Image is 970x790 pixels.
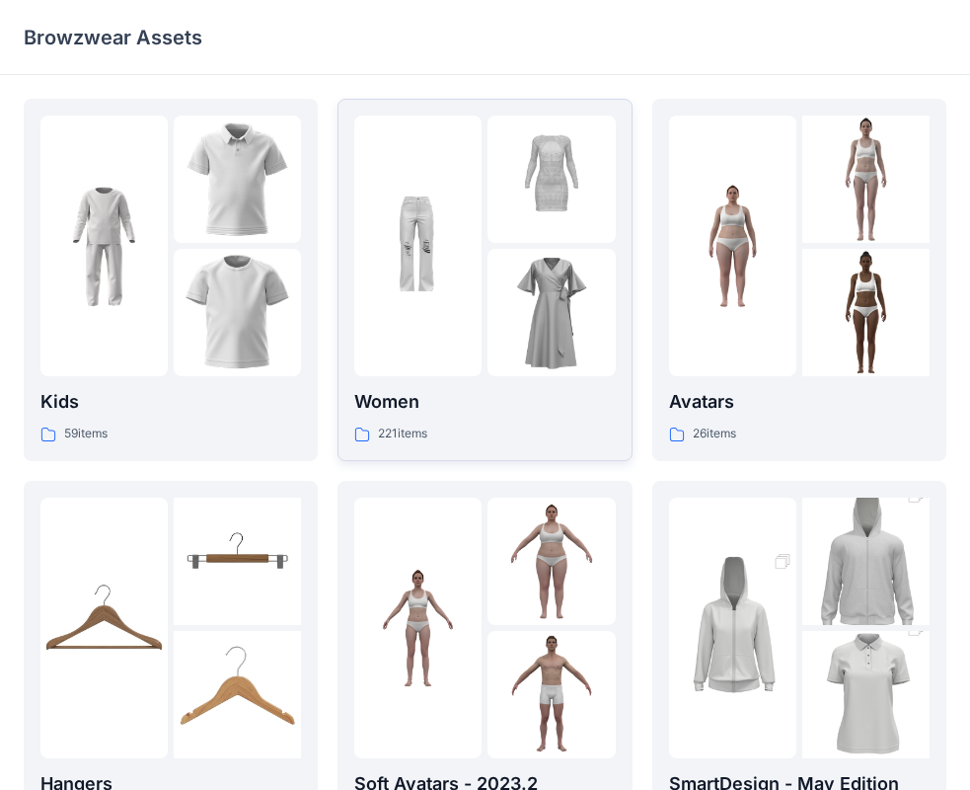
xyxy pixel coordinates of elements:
img: folder 2 [802,466,930,658]
img: folder 1 [669,532,796,724]
a: folder 1folder 2folder 3Women221items [337,99,632,461]
img: folder 3 [487,631,615,758]
img: folder 2 [802,116,930,243]
img: folder 1 [354,564,482,691]
img: folder 3 [487,249,615,376]
img: folder 2 [174,116,301,243]
a: folder 1folder 2folder 3Kids59items [24,99,318,461]
p: Women [354,388,615,416]
img: folder 3 [174,249,301,376]
p: Kids [40,388,301,416]
img: folder 2 [487,116,615,243]
p: Avatars [669,388,930,416]
p: 221 items [378,424,427,444]
img: folder 2 [487,498,615,625]
img: folder 1 [40,564,168,691]
img: folder 1 [669,183,796,310]
img: folder 3 [174,631,301,758]
img: folder 1 [354,183,482,310]
p: Browzwear Assets [24,24,202,51]
img: folder 2 [174,498,301,625]
img: folder 1 [40,183,168,310]
img: folder 3 [802,249,930,376]
p: 26 items [693,424,736,444]
p: 59 items [64,424,108,444]
a: folder 1folder 2folder 3Avatars26items [652,99,946,461]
